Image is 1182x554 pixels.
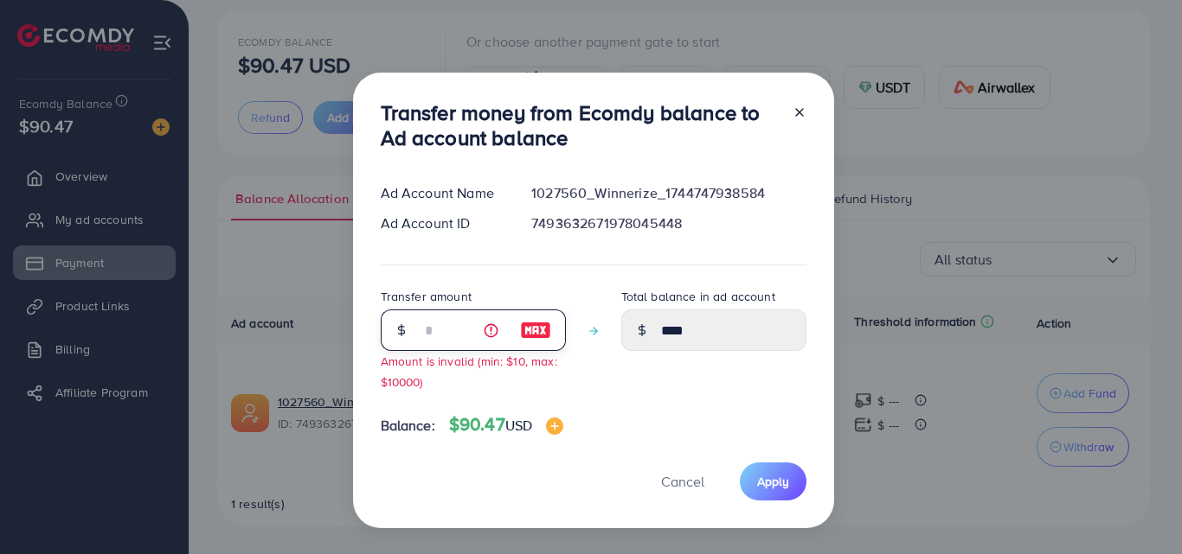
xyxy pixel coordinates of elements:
[1108,476,1169,541] iframe: Chat
[740,462,806,500] button: Apply
[639,462,726,500] button: Cancel
[505,416,532,435] span: USD
[517,213,819,233] div: 7493632671978045448
[757,473,789,490] span: Apply
[517,183,819,203] div: 1027560_Winnerize_1744747938584
[661,472,704,491] span: Cancel
[381,416,435,436] span: Balance:
[367,183,518,203] div: Ad Account Name
[520,320,551,341] img: image
[449,414,563,436] h4: $90.47
[381,353,557,389] small: Amount is invalid (min: $10, max: $10000)
[381,288,472,305] label: Transfer amount
[621,288,775,305] label: Total balance in ad account
[367,213,518,233] div: Ad Account ID
[546,417,563,435] img: image
[381,100,779,150] h3: Transfer money from Ecomdy balance to Ad account balance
